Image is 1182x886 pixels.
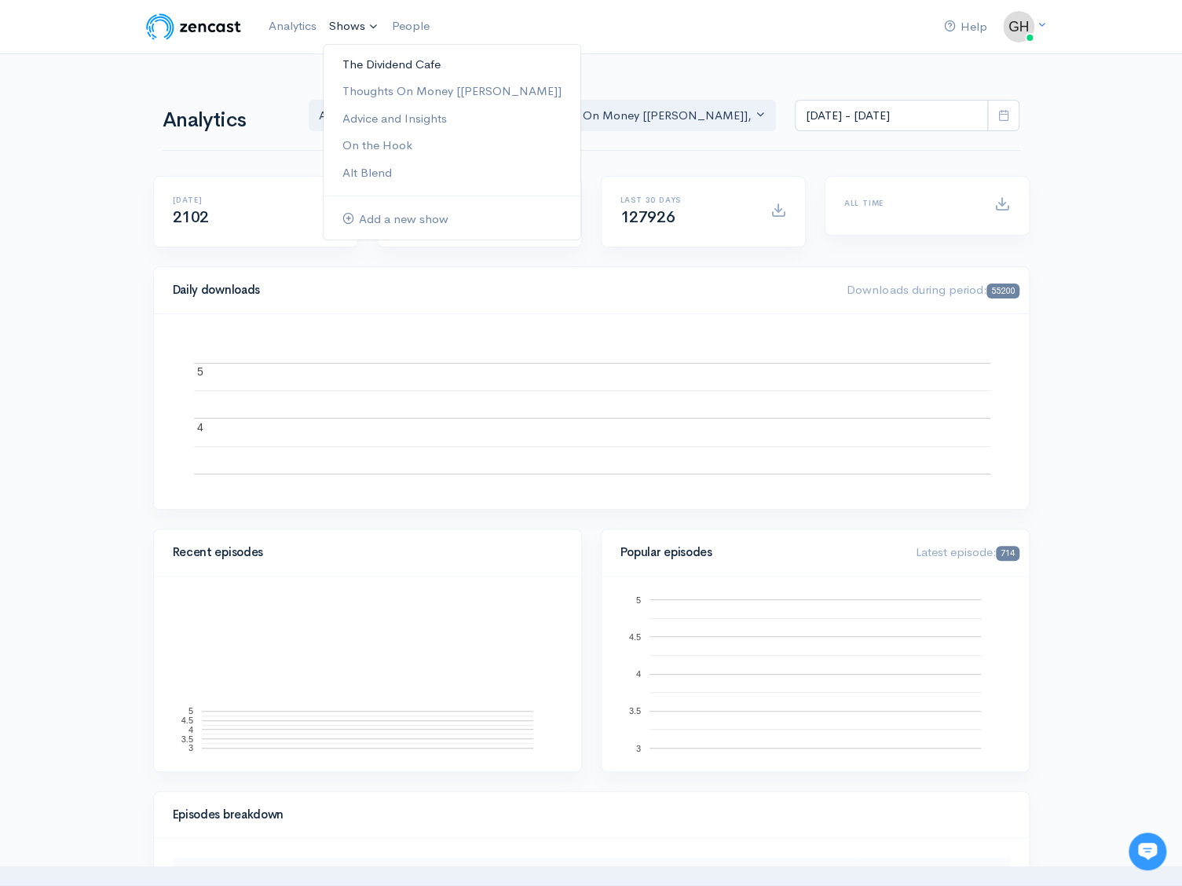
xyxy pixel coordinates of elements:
[847,282,1019,297] span: Downloads during period:
[181,716,192,725] text: 4.5
[386,9,436,43] a: People
[620,595,1011,752] svg: A chart.
[635,595,640,604] text: 5
[24,208,290,240] button: New conversation
[996,546,1019,561] span: 714
[620,207,675,227] span: 127926
[324,78,580,105] a: Thoughts On Money [[PERSON_NAME]]
[197,421,203,434] text: 4
[197,365,203,378] text: 5
[324,132,580,159] a: On the Hook
[188,724,192,734] text: 4
[173,196,304,204] h6: [DATE]
[844,199,975,207] h6: All time
[635,743,640,752] text: 3
[173,808,1001,822] h4: Episodes breakdown
[173,207,209,227] span: 2102
[144,11,243,42] img: ZenCast Logo
[262,9,323,43] a: Analytics
[324,206,580,233] a: Add a new show
[173,333,1011,490] svg: A chart.
[1129,833,1166,870] iframe: gist-messenger-bubble-iframe
[635,669,640,679] text: 4
[173,595,563,752] svg: A chart.
[24,104,291,180] h2: Just let us know if you need anything and we'll be happy to help! 🙂
[188,743,192,752] text: 3
[620,196,752,204] h6: Last 30 days
[323,9,386,44] a: Shows
[21,269,293,288] p: Find an answer quickly
[324,105,580,133] a: Advice and Insights
[46,295,280,327] input: Search articles
[986,284,1019,298] span: 55200
[163,109,290,132] h1: Analytics
[188,706,192,716] text: 5
[309,100,777,132] button: Advice and Insights, The Dividend Cafe, Thoughts On Money [TOM], Alt Blend, On the Hook
[101,218,188,230] span: New conversation
[795,100,988,132] input: analytics date range selector
[173,284,829,297] h4: Daily downloads
[628,632,640,641] text: 4.5
[323,44,581,240] ul: Shows
[24,76,291,101] h1: Hi 👋
[915,544,1019,559] span: Latest episode:
[1003,11,1034,42] img: ...
[620,546,897,559] h4: Popular episodes
[324,159,580,187] a: Alt Blend
[173,546,553,559] h4: Recent episodes
[319,107,752,125] div: Advice and Insights , The Dividend Cafe , Thoughts On Money [[PERSON_NAME]] , Alt Blend , On the ...
[324,51,580,79] a: The Dividend Cafe
[628,706,640,716] text: 3.5
[938,10,994,44] a: Help
[181,734,192,743] text: 3.5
